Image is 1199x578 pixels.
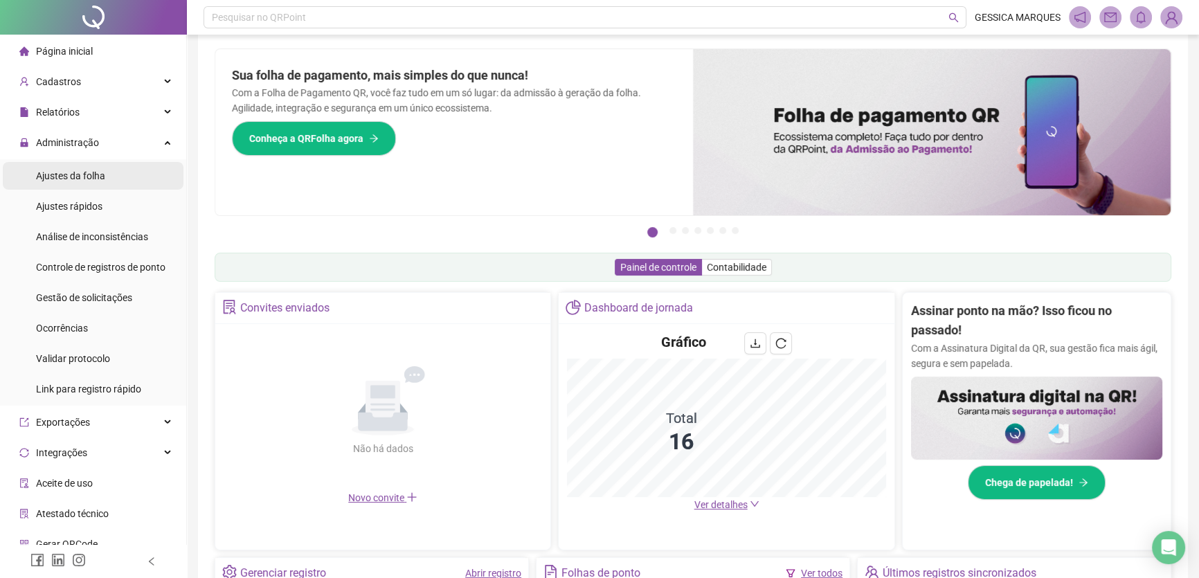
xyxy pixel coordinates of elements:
div: Open Intercom Messenger [1152,531,1185,564]
button: 6 [719,227,726,234]
span: Atestado técnico [36,508,109,519]
span: Relatórios [36,107,80,118]
span: solution [19,509,29,518]
span: qrcode [19,539,29,549]
span: Gestão de solicitações [36,292,132,303]
span: Integrações [36,447,87,458]
img: 84574 [1161,7,1182,28]
span: Cadastros [36,76,81,87]
a: Ver detalhes down [694,499,759,510]
span: search [948,12,959,23]
span: facebook [30,553,44,567]
h4: Gráfico [661,332,706,352]
button: Conheça a QRFolha agora [232,121,396,156]
span: Controle de registros de ponto [36,262,165,273]
span: bell [1135,11,1147,24]
h2: Sua folha de pagamento, mais simples do que nunca! [232,66,676,85]
span: reload [775,338,786,349]
button: 3 [682,227,689,234]
span: Painel de controle [620,262,696,273]
span: home [19,46,29,56]
span: mail [1104,11,1117,24]
span: Novo convite [348,492,417,503]
span: arrow-right [369,134,379,143]
span: pie-chart [566,300,580,314]
span: left [147,557,156,566]
span: instagram [72,553,86,567]
span: lock [19,138,29,147]
span: download [750,338,761,349]
div: Não há dados [319,441,447,456]
span: Link para registro rápido [36,383,141,395]
button: 5 [707,227,714,234]
div: Convites enviados [240,296,330,320]
span: solution [222,300,237,314]
span: Aceite de uso [36,478,93,489]
span: arrow-right [1079,478,1088,487]
button: 2 [669,227,676,234]
span: plus [406,491,417,503]
span: Contabilidade [707,262,766,273]
h2: Assinar ponto na mão? Isso ficou no passado! [911,301,1162,341]
span: Ajustes rápidos [36,201,102,212]
span: Ver detalhes [694,499,748,510]
div: Dashboard de jornada [584,296,693,320]
span: Página inicial [36,46,93,57]
span: notification [1074,11,1086,24]
button: 1 [647,227,658,237]
button: 4 [694,227,701,234]
p: Com a Assinatura Digital da QR, sua gestão fica mais ágil, segura e sem papelada. [911,341,1162,371]
span: Ocorrências [36,323,88,334]
span: audit [19,478,29,488]
span: Gerar QRCode [36,539,98,550]
span: Ajustes da folha [36,170,105,181]
span: filter [786,568,795,578]
span: Validar protocolo [36,353,110,364]
span: GESSICA MARQUES [975,10,1061,25]
img: banner%2F02c71560-61a6-44d4-94b9-c8ab97240462.png [911,377,1162,460]
span: Conheça a QRFolha agora [249,131,363,146]
span: Administração [36,137,99,148]
button: Chega de papelada! [968,465,1106,500]
button: 7 [732,227,739,234]
p: Com a Folha de Pagamento QR, você faz tudo em um só lugar: da admissão à geração da folha. Agilid... [232,85,676,116]
span: sync [19,448,29,458]
span: linkedin [51,553,65,567]
span: Exportações [36,417,90,428]
span: file [19,107,29,117]
span: down [750,499,759,509]
span: Análise de inconsistências [36,231,148,242]
span: Chega de papelada! [985,475,1073,490]
img: banner%2F8d14a306-6205-4263-8e5b-06e9a85ad873.png [693,49,1171,215]
span: user-add [19,77,29,87]
span: export [19,417,29,427]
